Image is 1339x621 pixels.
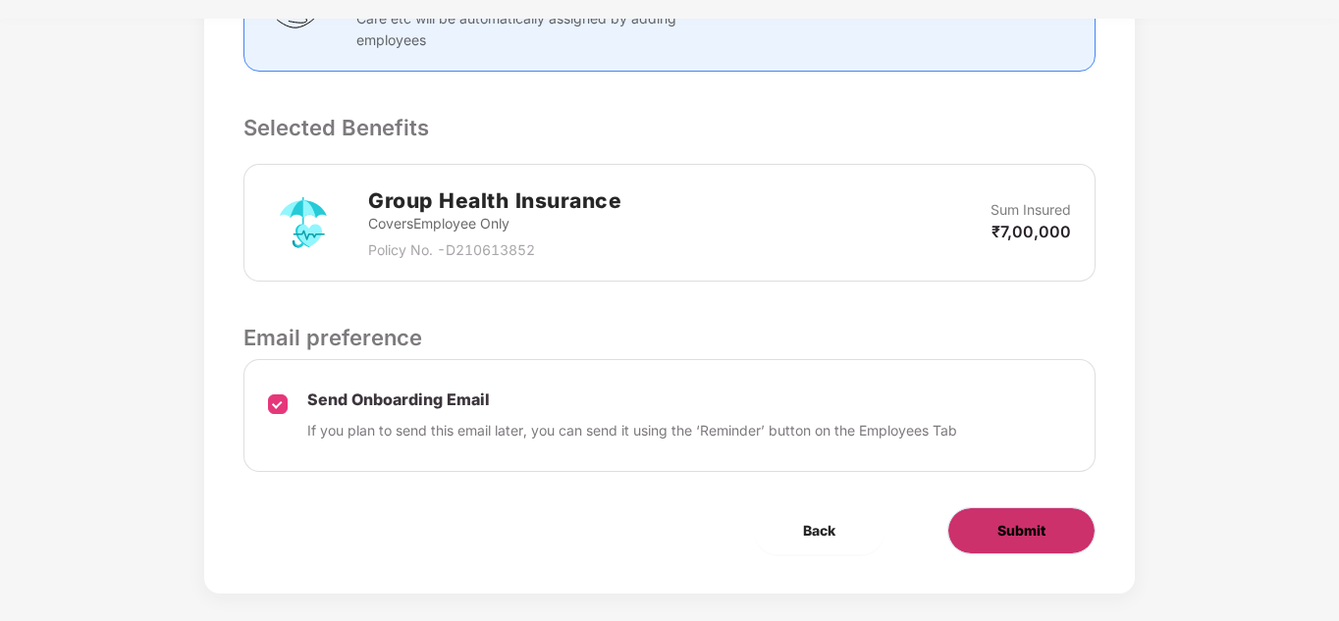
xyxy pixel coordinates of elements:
p: ₹7,00,000 [991,221,1071,242]
p: Sum Insured [991,199,1071,221]
p: If you plan to send this email later, you can send it using the ‘Reminder’ button on the Employee... [307,420,957,441]
button: Submit [947,507,1096,554]
p: Send Onboarding Email [307,389,957,410]
img: svg+xml;base64,PHN2ZyB4bWxucz0iaHR0cDovL3d3dy53My5vcmcvMjAwMC9zdmciIHdpZHRoPSI3MiIgaGVpZ2h0PSI3Mi... [268,187,339,258]
h2: Group Health Insurance [368,184,621,217]
button: Back [754,507,884,554]
p: Email preference [243,321,1095,354]
p: Covers Employee Only [368,213,621,234]
p: Selected Benefits [243,111,1095,144]
span: Submit [997,520,1045,542]
p: Policy No. - D210613852 [368,239,621,261]
span: Back [803,520,835,542]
